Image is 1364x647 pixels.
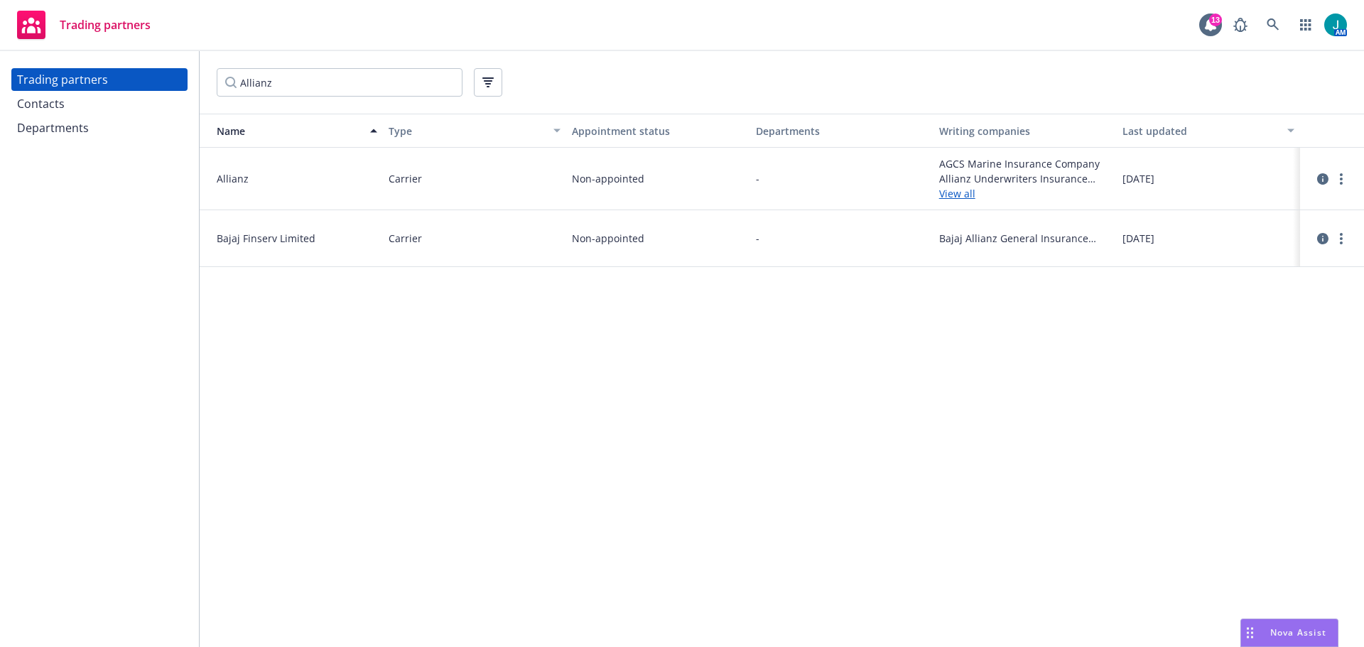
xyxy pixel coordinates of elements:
[1122,171,1154,186] span: [DATE]
[389,171,422,186] span: Carrier
[1314,170,1331,187] a: circleInformation
[17,68,108,91] div: Trading partners
[756,124,928,138] div: Departments
[11,68,188,91] a: Trading partners
[566,114,749,148] button: Appointment status
[383,114,566,148] button: Type
[756,171,759,186] span: -
[217,231,377,246] span: Bajaj Finserv Limited
[1270,626,1326,638] span: Nova Assist
[389,231,422,246] span: Carrier
[756,231,759,246] span: -
[389,124,545,138] div: Type
[939,171,1111,186] span: Allianz Underwriters Insurance Company
[1209,13,1222,26] div: 13
[1333,170,1350,187] a: more
[939,156,1111,171] span: AGCS Marine Insurance Company
[1117,114,1300,148] button: Last updated
[11,92,188,115] a: Contacts
[205,124,362,138] div: Name
[939,186,1111,201] a: View all
[1314,230,1331,247] a: circleInformation
[217,171,377,186] span: Allianz
[572,124,744,138] div: Appointment status
[1324,13,1347,36] img: photo
[17,116,89,139] div: Departments
[1122,231,1154,246] span: [DATE]
[939,124,1111,138] div: Writing companies
[1259,11,1287,39] a: Search
[939,231,1111,246] span: Bajaj Allianz General Insurance Company Limited
[1241,619,1259,646] div: Drag to move
[572,231,644,246] span: Non-appointed
[572,171,644,186] span: Non-appointed
[933,114,1117,148] button: Writing companies
[1122,124,1279,138] div: Last updated
[60,19,151,31] span: Trading partners
[17,92,65,115] div: Contacts
[200,114,383,148] button: Name
[750,114,933,148] button: Departments
[1240,619,1338,647] button: Nova Assist
[11,116,188,139] a: Departments
[1292,11,1320,39] a: Switch app
[217,68,462,97] input: Filter by keyword...
[1333,230,1350,247] a: more
[11,5,156,45] a: Trading partners
[1226,11,1255,39] a: Report a Bug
